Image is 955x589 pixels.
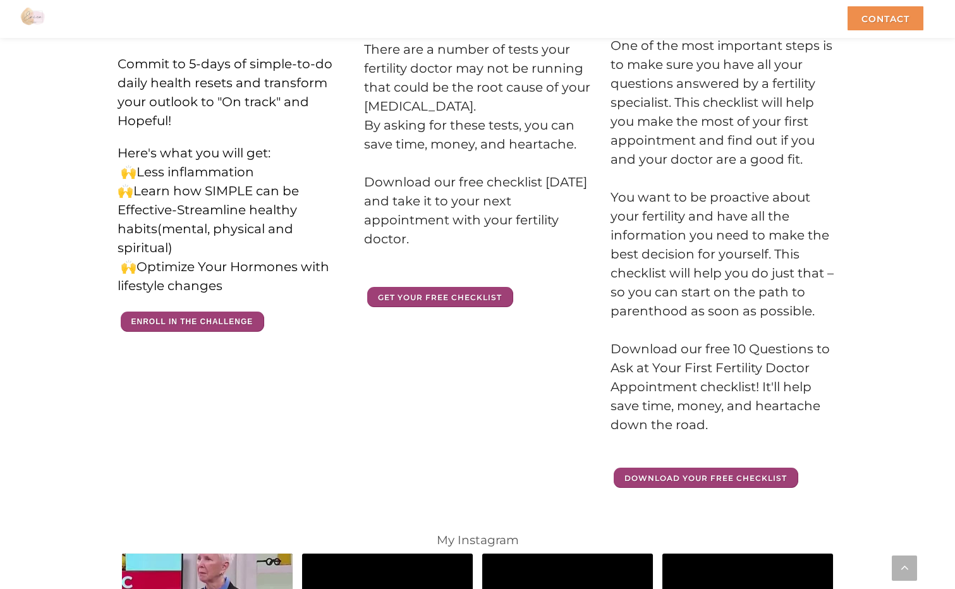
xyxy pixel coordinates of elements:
[121,312,265,332] a: Enroll in the challenge
[121,164,137,179] span: 🙌
[364,118,576,152] span: By asking for these tests, you can save time, money, and heartache.
[118,221,293,255] span: (mental, physical and spiritual)
[367,287,513,307] a: get your free checklist
[611,341,830,432] span: Download our free 10 Questions to Ask at Your First Fertility Doctor Appointment checklist! It'll...
[848,6,923,30] div: Contact
[143,337,319,348] a: ENROLL IN THE 5-DAY CHALLENGE
[611,38,832,167] span: One of the most important steps is to make sure you have all your questions answered by a fertili...
[118,145,271,161] span: Here's what you will get:
[118,183,299,236] span: Learn how SIMPLE can be Effective-Streamline healthy habits
[118,259,329,293] span: Optimize Your Hormones with lifestyle changes
[137,164,254,179] span: Less inflammation
[118,56,332,128] span: Commit to 5-days of simple-to-do daily health resets and transform your outlook to "On track" and...
[614,468,798,488] a: Download your free checklist
[611,190,834,319] span: You want to be proactive about your fertility and have all the information you need to make the b...
[121,259,137,274] span: 🙌
[118,183,133,198] span: 🙌
[364,42,590,114] span: There are a number of tests your fertility doctor may not be running that could be the root cause...
[364,174,587,246] span: Download our free checklist [DATE] and take it to your next appointment with your fertility doctor.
